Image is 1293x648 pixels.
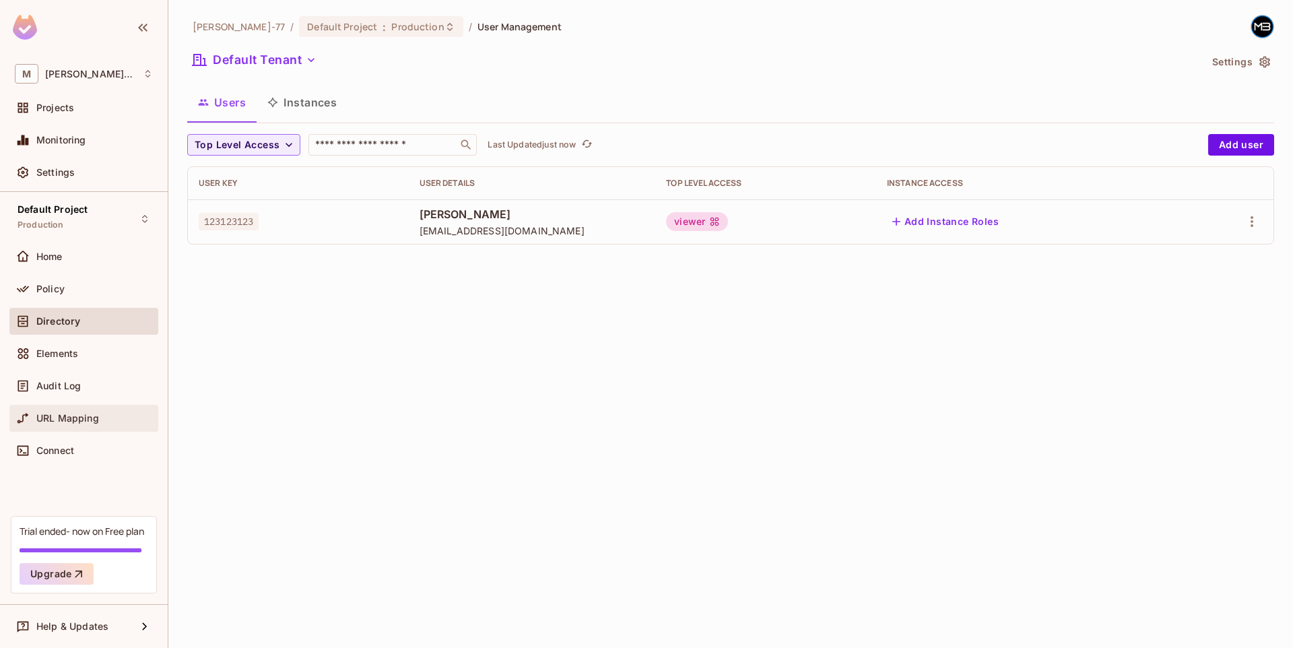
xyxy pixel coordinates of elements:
[666,212,728,231] div: viewer
[18,204,88,215] span: Default Project
[36,348,78,359] span: Elements
[290,20,294,33] li: /
[581,138,593,152] span: refresh
[195,137,279,154] span: Top Level Access
[20,563,94,585] button: Upgrade
[488,139,576,150] p: Last Updated just now
[15,64,38,84] span: M
[187,49,322,71] button: Default Tenant
[36,621,108,632] span: Help & Updates
[578,137,595,153] button: refresh
[391,20,444,33] span: Production
[420,224,645,237] span: [EMAIL_ADDRESS][DOMAIN_NAME]
[193,20,285,33] span: the active workspace
[477,20,562,33] span: User Management
[187,86,257,119] button: Users
[36,167,75,178] span: Settings
[187,134,300,156] button: Top Level Access
[887,211,1004,232] button: Add Instance Roles
[36,251,63,262] span: Home
[13,15,37,40] img: SReyMgAAAABJRU5ErkJggg==
[36,284,65,294] span: Policy
[257,86,347,119] button: Instances
[1208,134,1274,156] button: Add user
[36,102,74,113] span: Projects
[45,69,135,79] span: Workspace: Miguel-77
[1251,15,1273,38] img: Miguel Bustamante
[576,137,595,153] span: Click to refresh data
[1207,51,1274,73] button: Settings
[420,207,645,222] span: [PERSON_NAME]
[36,316,80,327] span: Directory
[18,220,64,230] span: Production
[887,178,1168,189] div: Instance Access
[199,178,398,189] div: User Key
[36,413,99,424] span: URL Mapping
[382,22,387,32] span: :
[199,213,259,230] span: 123123123
[36,381,81,391] span: Audit Log
[36,135,86,145] span: Monitoring
[307,20,377,33] span: Default Project
[420,178,645,189] div: User Details
[666,178,865,189] div: Top Level Access
[36,445,74,456] span: Connect
[20,525,144,538] div: Trial ended- now on Free plan
[469,20,472,33] li: /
